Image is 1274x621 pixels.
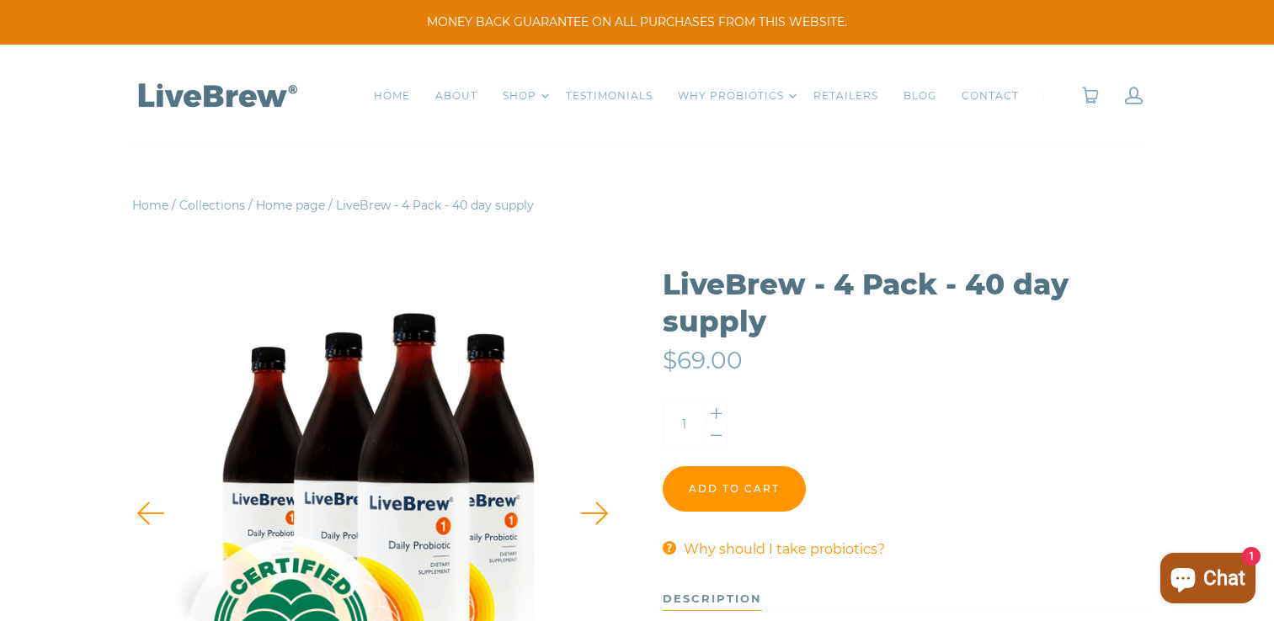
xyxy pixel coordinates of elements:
[664,402,706,447] input: Quantity
[256,198,325,213] a: Home page
[684,541,885,557] span: Why should I take probiotics?
[663,586,762,611] div: description
[678,88,784,104] a: WHY PROBIOTICS
[25,13,1249,31] span: MONEY BACK GUARANTEE ON ALL PURCHASES FROM THIS WEBSITE.
[132,198,168,213] a: Home
[962,88,1019,104] a: CONTACT
[566,88,653,104] a: TESTIMONIALS
[172,198,176,213] span: /
[684,539,885,560] a: Why should I take probiotics?
[663,266,1149,340] h1: LiveBrew - 4 Pack - 40 day supply
[435,88,477,104] a: ABOUT
[503,88,536,104] a: SHOP
[663,346,743,374] span: $69.00
[328,198,333,213] span: /
[374,88,410,104] a: HOME
[248,198,253,213] span: /
[1155,553,1261,608] inbox-online-store-chat: Shopify online store chat
[813,88,878,104] a: RETAILERS
[132,80,301,109] img: LiveBrew
[179,198,245,213] a: Collections
[663,466,806,512] input: Add to cart
[904,88,936,104] a: BLOG
[336,198,534,213] span: LiveBrew - 4 Pack - 40 day supply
